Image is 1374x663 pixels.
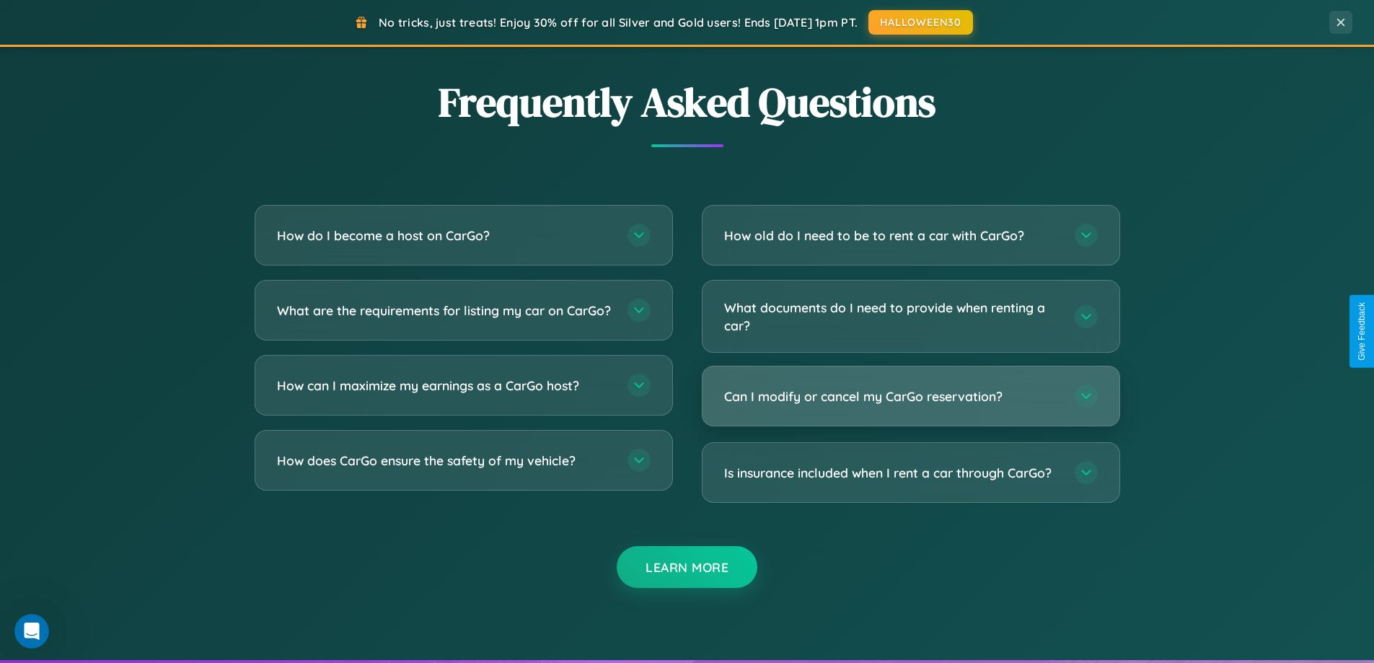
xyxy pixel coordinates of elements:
[277,302,613,320] h3: What are the requirements for listing my car on CarGo?
[277,227,613,245] h3: How do I become a host on CarGo?
[724,299,1060,334] h3: What documents do I need to provide when renting a car?
[14,614,49,649] iframe: Intercom live chat
[255,74,1120,130] h2: Frequently Asked Questions
[724,387,1060,405] h3: Can I modify or cancel my CarGo reservation?
[277,377,613,395] h3: How can I maximize my earnings as a CarGo host?
[379,15,858,30] span: No tricks, just treats! Enjoy 30% off for all Silver and Gold users! Ends [DATE] 1pm PT.
[277,452,613,470] h3: How does CarGo ensure the safety of my vehicle?
[1357,302,1367,361] div: Give Feedback
[724,464,1060,482] h3: Is insurance included when I rent a car through CarGo?
[617,546,757,588] button: Learn More
[868,10,973,35] button: HALLOWEEN30
[724,227,1060,245] h3: How old do I need to be to rent a car with CarGo?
